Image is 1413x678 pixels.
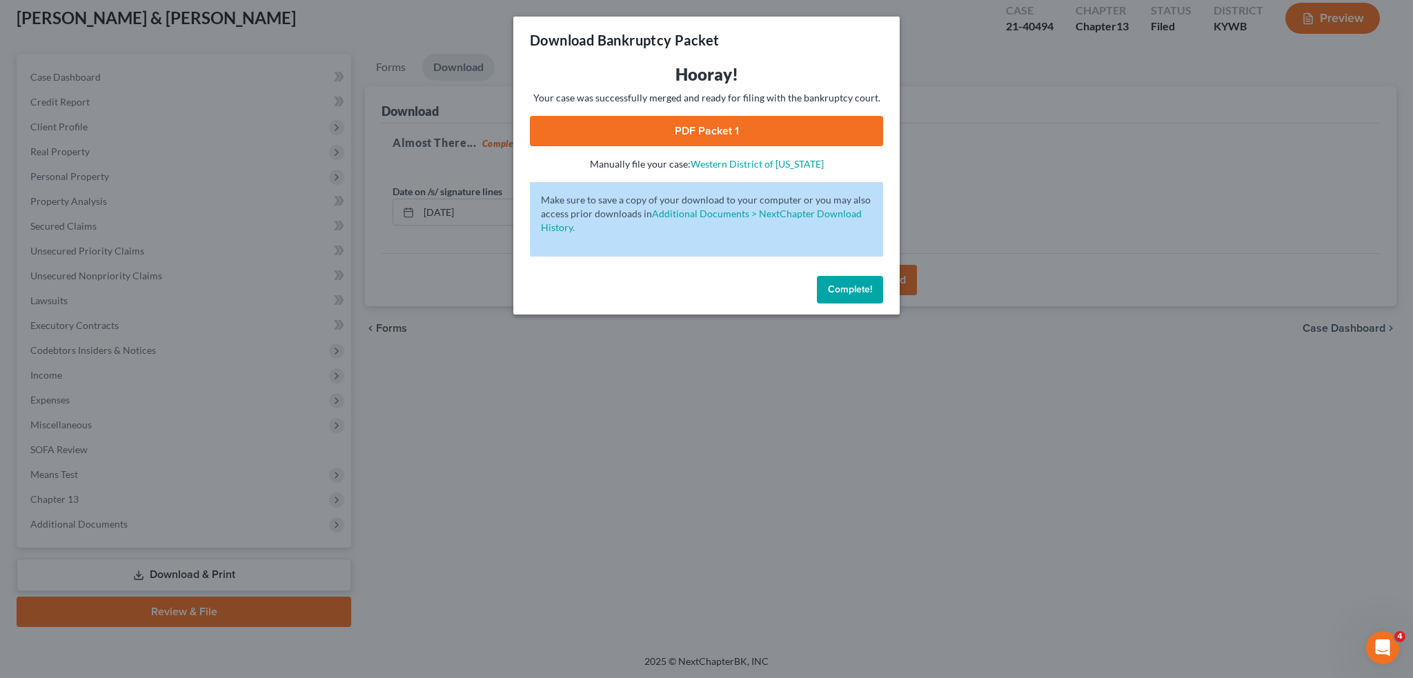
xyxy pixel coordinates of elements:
iframe: Intercom live chat [1366,631,1399,664]
h3: Hooray! [530,63,883,86]
p: Make sure to save a copy of your download to your computer or you may also access prior downloads in [541,193,872,235]
p: Manually file your case: [530,157,883,171]
a: Western District of [US_STATE] [691,158,824,170]
a: PDF Packet 1 [530,116,883,146]
button: Complete! [817,276,883,303]
span: Complete! [828,283,872,295]
p: Your case was successfully merged and ready for filing with the bankruptcy court. [530,91,883,105]
span: 4 [1394,631,1405,642]
h3: Download Bankruptcy Packet [530,30,719,50]
a: Additional Documents > NextChapter Download History. [541,208,862,233]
